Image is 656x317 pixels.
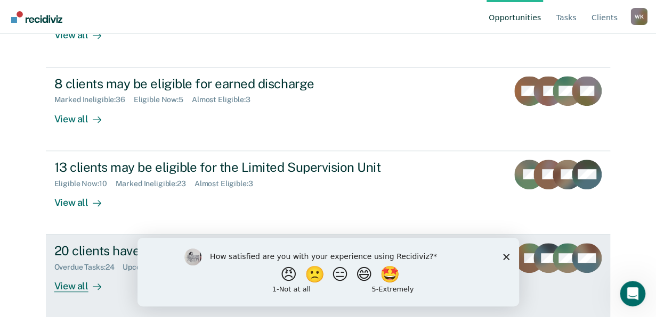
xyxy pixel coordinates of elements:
[54,243,428,258] div: 20 clients have tasks with overdue or upcoming due dates
[11,11,62,23] img: Recidiviz
[54,179,116,188] div: Eligible Now : 10
[630,8,647,25] button: Profile dropdown button
[192,95,259,104] div: Almost Eligible : 3
[54,160,428,175] div: 13 clients may be eligible for the Limited Supervision Unit
[134,95,192,104] div: Eligible Now : 5
[195,179,262,188] div: Almost Eligible : 3
[123,263,197,272] div: Upcoming Tasks : 16
[46,68,611,151] a: 8 clients may be eligible for earned dischargeMarked Ineligible:36Eligible Now:5Almost Eligible:3...
[54,95,134,104] div: Marked Ineligible : 36
[54,263,123,272] div: Overdue Tasks : 24
[46,151,611,235] a: 13 clients may be eligible for the Limited Supervision UnitEligible Now:10Marked Ineligible:23Alm...
[54,76,428,91] div: 8 clients may be eligible for earned discharge
[620,281,645,306] iframe: Intercom live chat
[54,188,114,208] div: View all
[115,179,194,188] div: Marked Ineligible : 23
[54,272,114,293] div: View all
[137,238,519,306] iframe: Survey by Kim from Recidiviz
[54,104,114,125] div: View all
[630,8,647,25] div: W K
